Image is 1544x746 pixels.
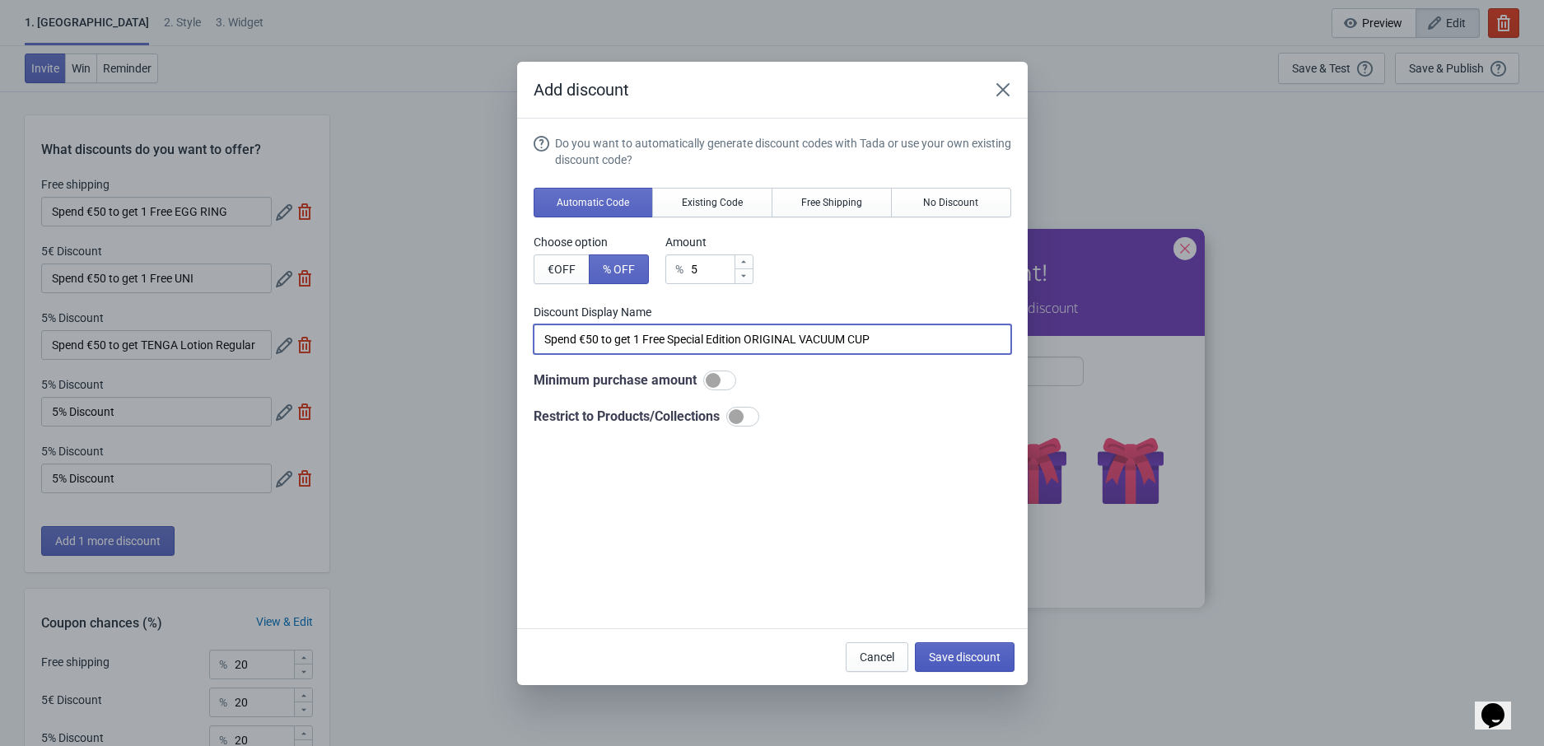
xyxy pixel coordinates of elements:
[603,263,635,276] span: % OFF
[801,196,862,209] span: Free Shipping
[534,188,654,217] button: Automatic Code
[675,259,683,279] div: %
[891,188,1011,217] button: No Discount
[772,188,892,217] button: Free Shipping
[534,234,649,250] label: Choose option
[534,254,590,284] button: €OFF
[988,75,1018,105] button: Close
[534,407,1011,427] div: Restrict to Products/Collections
[929,650,1001,664] span: Save discount
[534,304,1011,320] label: Discount Display Name
[534,78,972,101] h2: Add discount
[557,196,629,209] span: Automatic Code
[652,188,772,217] button: Existing Code
[923,196,978,209] span: No Discount
[548,263,576,276] span: € OFF
[915,642,1015,672] button: Save discount
[1475,680,1528,730] iframe: chat widget
[860,650,894,664] span: Cancel
[534,371,1011,390] div: Minimum purchase amount
[846,642,908,672] button: Cancel
[665,234,753,250] label: Amount
[589,254,649,284] button: % OFF
[682,196,743,209] span: Existing Code
[555,135,1011,168] div: Do you want to automatically generate discount codes with Tada or use your own existing discount ...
